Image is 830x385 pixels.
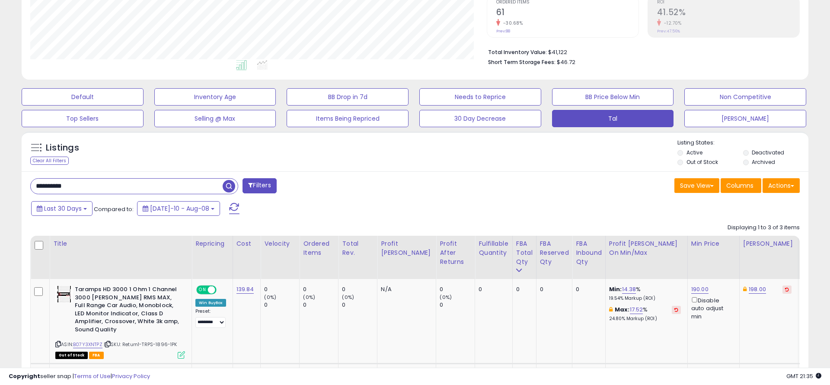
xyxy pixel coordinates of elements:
[500,20,523,26] small: -30.68%
[22,110,144,127] button: Top Sellers
[195,308,226,328] div: Preset:
[552,110,674,127] button: Tal
[609,295,681,302] p: 19.54% Markup (ROI)
[686,149,702,156] label: Active
[55,286,73,303] img: 310C3DrB4HL._SL40_.jpg
[686,158,718,166] label: Out of Stock
[303,294,315,301] small: (0%)
[31,201,93,216] button: Last 30 Days
[488,46,793,57] li: $41,122
[661,20,682,26] small: -12.70%
[496,7,638,19] h2: 61
[691,285,709,294] a: 190.00
[691,295,733,321] div: Disable auto adjust min
[30,157,69,165] div: Clear All Filters
[55,352,88,359] span: All listings that are currently out of stock and unavailable for purchase on Amazon
[657,7,799,19] h2: 41.52%
[540,239,569,266] div: FBA Reserved Qty
[488,48,547,56] b: Total Inventory Value:
[576,239,602,266] div: FBA inbound Qty
[440,239,471,266] div: Profit After Returns
[264,286,299,293] div: 0
[419,88,541,106] button: Needs to Reprice
[763,178,800,193] button: Actions
[236,285,254,294] a: 139.84
[752,149,784,156] label: Deactivated
[287,88,409,106] button: BB Drop in 7d
[264,294,276,301] small: (0%)
[215,286,229,294] span: OFF
[552,88,674,106] button: BB Price Below Min
[609,306,681,322] div: %
[479,239,508,257] div: Fulfillable Quantity
[46,142,79,154] h5: Listings
[609,286,681,302] div: %
[243,178,276,193] button: Filters
[9,372,150,381] div: seller snap | |
[488,58,555,66] b: Short Term Storage Fees:
[605,236,687,279] th: The percentage added to the cost of goods (COGS) that forms the calculator for Min & Max prices.
[381,286,429,293] div: N/A
[576,286,599,293] div: 0
[615,305,630,314] b: Max:
[726,181,753,190] span: Columns
[137,201,220,216] button: [DATE]-10 - Aug-08
[112,372,150,380] a: Privacy Policy
[496,29,510,34] small: Prev: 88
[419,110,541,127] button: 30 Day Decrease
[786,372,821,380] span: 2025-09-8 21:35 GMT
[674,178,719,193] button: Save View
[609,239,684,257] div: Profit [PERSON_NAME] on Min/Max
[303,239,335,257] div: Ordered Items
[150,204,209,213] span: [DATE]-10 - Aug-08
[440,286,475,293] div: 0
[55,286,185,358] div: ASIN:
[721,178,761,193] button: Columns
[540,286,566,293] div: 0
[195,299,226,307] div: Win BuyBox
[236,239,257,248] div: Cost
[728,224,800,232] div: Displaying 1 to 3 of 3 items
[264,239,296,248] div: Velocity
[75,286,180,336] b: Taramps HD 3000 1 Ohm 1 Channel 3000 [PERSON_NAME] RMS MAX, Full Range Car Audio, Monoblock, LED ...
[342,286,377,293] div: 0
[154,110,276,127] button: Selling @ Max
[609,285,622,293] b: Min:
[684,110,806,127] button: [PERSON_NAME]
[691,239,736,248] div: Min Price
[479,286,505,293] div: 0
[516,239,533,266] div: FBA Total Qty
[440,294,452,301] small: (0%)
[154,88,276,106] button: Inventory Age
[73,341,102,348] a: B07Y3XNTPZ
[557,58,575,66] span: $46.72
[752,158,775,166] label: Archived
[264,301,299,309] div: 0
[684,88,806,106] button: Non Competitive
[657,29,680,34] small: Prev: 47.56%
[381,239,432,257] div: Profit [PERSON_NAME]
[287,110,409,127] button: Items Being Repriced
[303,301,338,309] div: 0
[743,239,795,248] div: [PERSON_NAME]
[749,285,766,294] a: 198.00
[303,286,338,293] div: 0
[104,341,177,348] span: | SKU: Return1-TRPS-1896-1PK
[89,352,104,359] span: FBA
[94,205,134,213] span: Compared to:
[195,239,229,248] div: Repricing
[516,286,530,293] div: 0
[609,316,681,322] p: 24.80% Markup (ROI)
[44,204,82,213] span: Last 30 Days
[342,239,373,257] div: Total Rev.
[22,88,144,106] button: Default
[440,301,475,309] div: 0
[622,285,636,294] a: 14.38
[74,372,111,380] a: Terms of Use
[342,301,377,309] div: 0
[53,239,188,248] div: Title
[677,139,808,147] p: Listing States:
[197,286,208,294] span: ON
[9,372,40,380] strong: Copyright
[342,294,354,301] small: (0%)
